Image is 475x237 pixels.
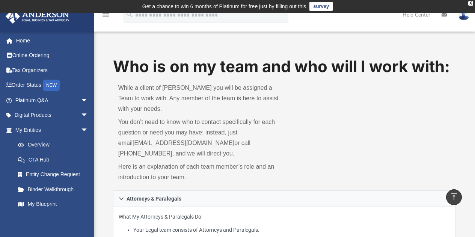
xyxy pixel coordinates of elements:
[11,197,96,212] a: My Blueprint
[113,56,456,78] h1: Who is on my team and who will I work with:
[5,93,100,108] a: Platinum Q&Aarrow_drop_down
[11,182,100,197] a: Binder Walkthrough
[3,9,71,24] img: Anderson Advisors Platinum Portal
[5,48,100,63] a: Online Ordering
[458,9,469,20] img: User Pic
[142,2,306,11] div: Get a chance to win 6 months of Platinum for free just by filling out this
[5,78,100,93] a: Order StatusNEW
[101,11,110,20] i: menu
[81,93,96,108] span: arrow_drop_down
[5,108,100,123] a: Digital Productsarrow_drop_down
[127,196,181,201] span: Attorneys & Paralegals
[11,211,100,226] a: Tax Due Dates
[43,80,60,91] div: NEW
[11,167,100,182] a: Entity Change Request
[81,122,96,138] span: arrow_drop_down
[11,152,100,167] a: CTA Hub
[446,189,462,205] a: vertical_align_top
[133,140,234,146] a: [EMAIL_ADDRESS][DOMAIN_NAME]
[81,108,96,123] span: arrow_drop_down
[118,162,279,183] p: Here is an explanation of each team member’s role and an introduction to your team.
[309,2,333,11] a: survey
[5,122,100,137] a: My Entitiesarrow_drop_down
[118,117,279,159] p: You don’t need to know who to contact specifically for each question or need you may have; instea...
[5,63,100,78] a: Tax Organizers
[468,1,473,6] div: close
[113,190,456,207] a: Attorneys & Paralegals
[5,33,100,48] a: Home
[133,225,450,235] li: Your Legal team consists of Attorneys and Paralegals.
[101,14,110,20] a: menu
[449,192,458,201] i: vertical_align_top
[11,137,100,152] a: Overview
[125,10,134,18] i: search
[118,83,279,114] p: While a client of [PERSON_NAME] you will be assigned a Team to work with. Any member of the team ...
